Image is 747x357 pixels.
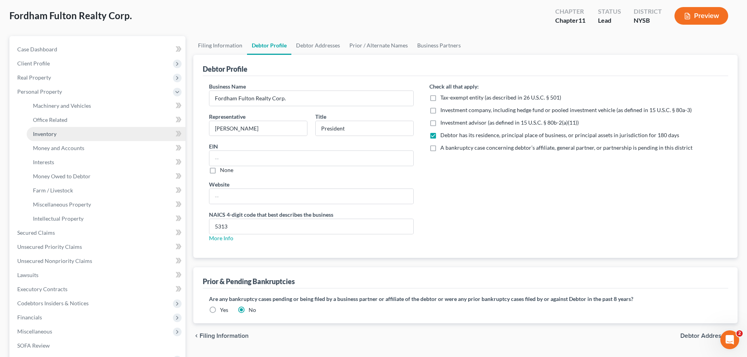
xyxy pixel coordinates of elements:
input: Enter name... [209,91,413,106]
span: Client Profile [17,60,50,67]
span: Secured Claims [17,229,55,236]
span: Machinery and Vehicles [33,102,91,109]
span: Fordham Fulton Realty Corp. [9,10,132,21]
span: Financials [17,314,42,321]
span: Intellectual Property [33,215,84,222]
div: Chapter [555,16,585,25]
button: Preview [674,7,728,25]
input: Enter title... [316,121,413,136]
div: Debtor Profile [203,64,247,74]
button: chevron_left Filing Information [193,333,249,339]
a: Farm / Livestock [27,183,185,198]
a: Debtor Profile [247,36,291,55]
label: None [220,166,233,174]
div: Prior & Pending Bankruptcies [203,277,295,286]
span: Tax-exempt entity (as described in 26 U.S.C. § 501) [440,94,561,101]
span: Unsecured Nonpriority Claims [17,257,92,264]
a: Interests [27,155,185,169]
label: No [249,306,256,314]
a: Office Related [27,113,185,127]
a: Business Partners [413,36,465,55]
label: Yes [220,306,228,314]
span: Case Dashboard [17,46,57,53]
label: Business Name [209,82,246,91]
span: Personal Property [17,88,62,95]
i: chevron_left [193,333,200,339]
a: Unsecured Nonpriority Claims [11,254,185,268]
span: Unsecured Priority Claims [17,243,82,250]
a: Unsecured Priority Claims [11,240,185,254]
a: Intellectual Property [27,212,185,226]
span: Inventory [33,130,56,137]
span: Filing Information [200,333,249,339]
span: 11 [578,16,585,24]
a: Money and Accounts [27,141,185,155]
input: -- [209,189,413,204]
a: Executory Contracts [11,282,185,296]
span: Lawsuits [17,272,38,278]
a: Filing Information [193,36,247,55]
label: Are any bankruptcy cases pending or being filed by a business partner or affiliate of the debtor ... [209,295,722,303]
div: Lead [598,16,621,25]
div: NYSB [634,16,662,25]
iframe: Intercom live chat [720,330,739,349]
span: Debtor has its residence, principal place of business, or principal assets in jurisdiction for 18... [440,132,679,138]
span: Money and Accounts [33,145,84,151]
span: Investment company, including hedge fund or pooled investment vehicle (as defined in 15 U.S.C. § ... [440,107,692,113]
span: Miscellaneous Property [33,201,91,208]
span: Office Related [33,116,67,123]
span: Real Property [17,74,51,81]
input: -- [209,151,413,166]
div: Status [598,7,621,16]
span: SOFA Review [17,342,50,349]
a: Inventory [27,127,185,141]
label: Check all that apply: [429,82,479,91]
label: Website [209,180,229,188]
a: Secured Claims [11,226,185,240]
span: Executory Contracts [17,286,67,292]
a: Prior / Alternate Names [345,36,413,55]
span: Money Owed to Debtor [33,173,91,179]
input: XXXX [209,219,413,234]
label: Title [315,112,326,121]
a: Debtor Addresses [291,36,345,55]
label: EIN [209,142,218,150]
span: Investment advisor (as defined in 15 U.S.C. § 80b-2(a)(11)) [440,119,579,126]
span: 2 [736,330,743,337]
a: More Info [209,235,233,241]
span: Codebtors Insiders & Notices [17,300,89,306]
span: A bankruptcy case concerning debtor’s affiliate, general partner, or partnership is pending in th... [440,144,692,151]
a: Case Dashboard [11,42,185,56]
input: Enter representative... [209,121,307,136]
a: Machinery and Vehicles [27,99,185,113]
label: NAICS 4-digit code that best describes the business [209,210,333,219]
label: Representative [209,112,245,121]
span: Interests [33,159,54,165]
a: Lawsuits [11,268,185,282]
a: Money Owed to Debtor [27,169,185,183]
a: SOFA Review [11,339,185,353]
span: Miscellaneous [17,328,52,335]
div: Chapter [555,7,585,16]
span: Farm / Livestock [33,187,73,194]
a: Miscellaneous Property [27,198,185,212]
button: Debtor Addresses chevron_right [680,333,738,339]
div: District [634,7,662,16]
span: Debtor Addresses [680,333,731,339]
